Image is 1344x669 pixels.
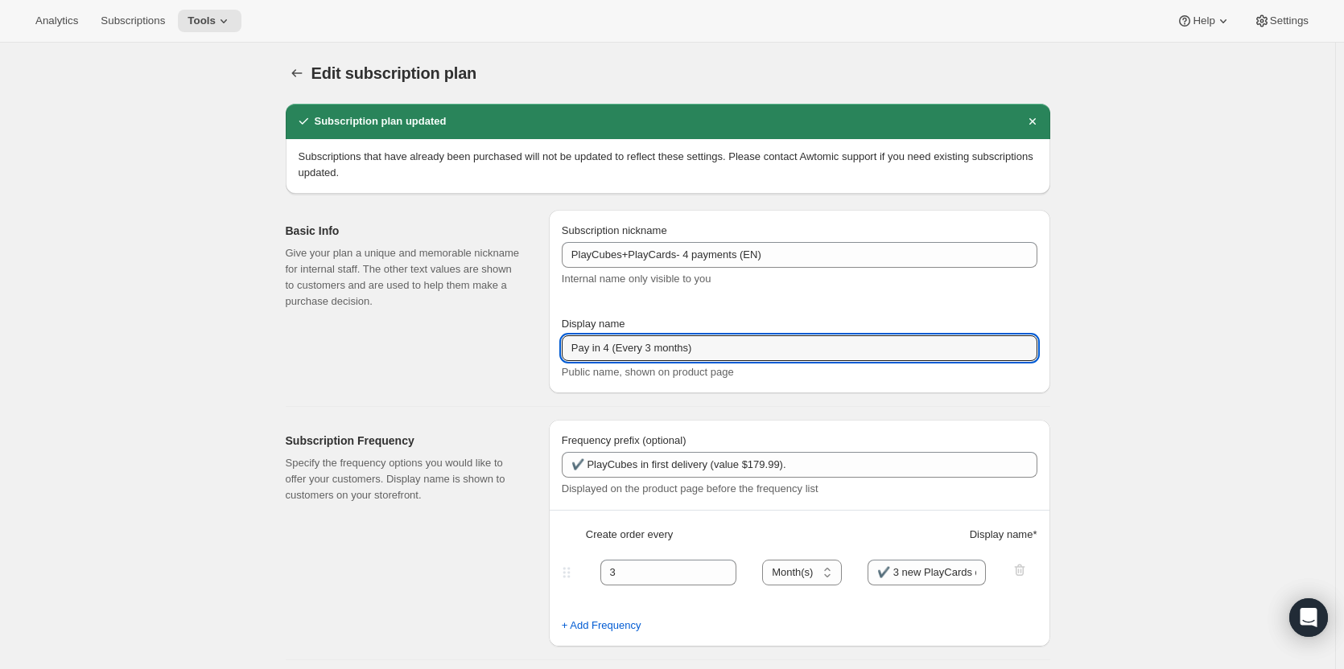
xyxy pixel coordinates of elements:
[101,14,165,27] span: Subscriptions
[286,245,523,310] p: Give your plan a unique and memorable nickname for internal staff. The other text values are show...
[1021,110,1044,133] button: Dismiss notification
[586,527,673,543] span: Create order every
[35,14,78,27] span: Analytics
[26,10,88,32] button: Analytics
[552,613,651,638] button: + Add Frequency
[562,318,625,330] span: Display name
[315,113,447,129] h2: Subscription plan updated
[970,527,1037,543] span: Display name *
[562,242,1037,268] input: Subscribe & Save
[286,62,308,84] button: Subscription plans
[1289,598,1328,637] div: Open Intercom Messenger
[178,10,241,32] button: Tools
[286,433,523,449] h2: Subscription Frequency
[562,452,1037,478] input: Deliver every
[1270,14,1309,27] span: Settings
[562,224,667,236] span: Subscription nickname
[91,10,175,32] button: Subscriptions
[299,149,1037,181] p: Subscriptions that have already been purchased will not be updated to reflect these settings. Ple...
[562,482,818,495] span: Displayed on the product page before the frequency list
[286,455,523,503] p: Specify the frequency options you would like to offer your customers. Display name is shown to cu...
[868,560,986,585] input: 1 month
[562,434,686,446] span: Frequency prefix (optional)
[562,273,711,285] span: Internal name only visible to you
[286,223,523,239] h2: Basic Info
[562,366,734,378] span: Public name, shown on product page
[1167,10,1240,32] button: Help
[1193,14,1214,27] span: Help
[311,64,477,82] span: Edit subscription plan
[562,335,1037,361] input: Subscribe & Save
[1244,10,1318,32] button: Settings
[562,618,641,634] span: + Add Frequency
[188,14,216,27] span: Tools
